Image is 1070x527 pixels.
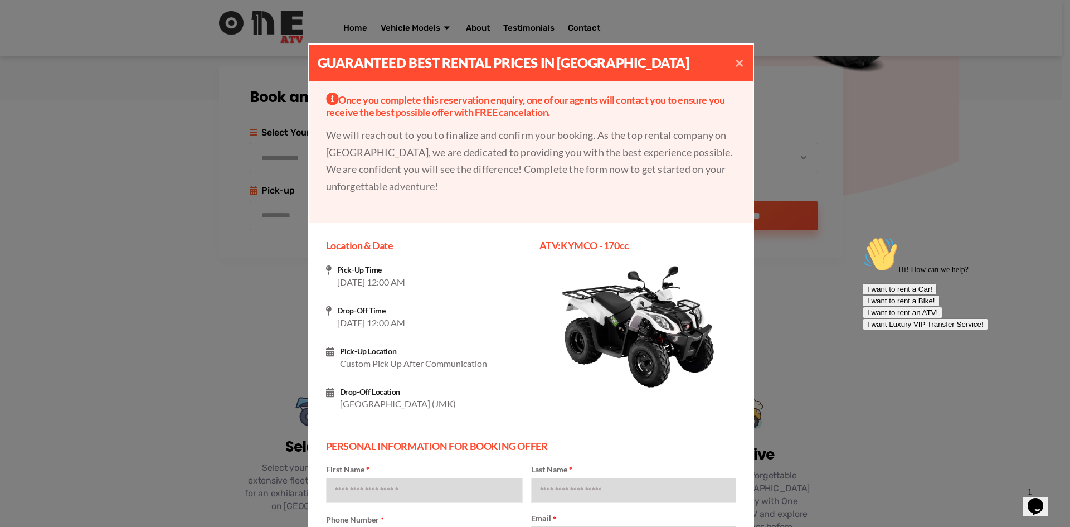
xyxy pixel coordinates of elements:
[4,75,84,86] button: I want to rent an ATV!
[340,347,523,356] h4: Pick-Up Location
[4,33,110,42] span: Hi! How can we help?
[326,464,523,475] label: First Name
[1023,482,1059,516] iframe: chat widget
[337,306,523,316] h4: Drop-Off Time
[340,356,523,371] p: Custom Pick Up After Communication
[531,514,736,523] label: Email
[4,4,40,40] img: :wave:
[326,93,736,118] h3: Once you complete this reservation enquiry, one of our agents will contact you to ensure you rece...
[531,464,736,475] label: Last Name
[340,388,523,397] h4: Drop-Off Location
[318,53,689,73] h5: Guaranteed Best Rental Prices in [GEOGRAPHIC_DATA]
[4,51,79,63] button: I want to rent a Car!
[326,240,523,252] h3: Location & Date
[326,441,736,453] h2: PERSONAL INFORMATION FOR BOOKING OFFER
[367,317,405,328] span: 12:00 AM
[4,4,205,98] div: 👋Hi! How can we help?I want to rent a Car!I want to rent a Bike!I want to rent an ATV!I want Luxu...
[561,239,629,252] span: KYMCO - 170cc
[726,45,753,81] button: Close
[337,265,523,275] h4: Pick-Up Time
[340,397,523,411] p: [GEOGRAPHIC_DATA] (JMK)
[858,232,1059,477] iframe: chat widget
[4,86,130,98] button: I want Luxury VIP Transfer Service!
[539,240,736,252] h3: ATV:
[326,127,736,195] p: We will reach out to you to finalize and confirm your booking. As the top rental company on [GEOG...
[337,277,365,287] span: [DATE]
[337,317,365,328] span: [DATE]
[735,55,744,70] span: ×
[367,277,405,287] span: 12:00 AM
[4,63,81,75] button: I want to rent a Bike!
[539,265,736,389] img: Vehicle
[326,514,523,525] label: Phone Number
